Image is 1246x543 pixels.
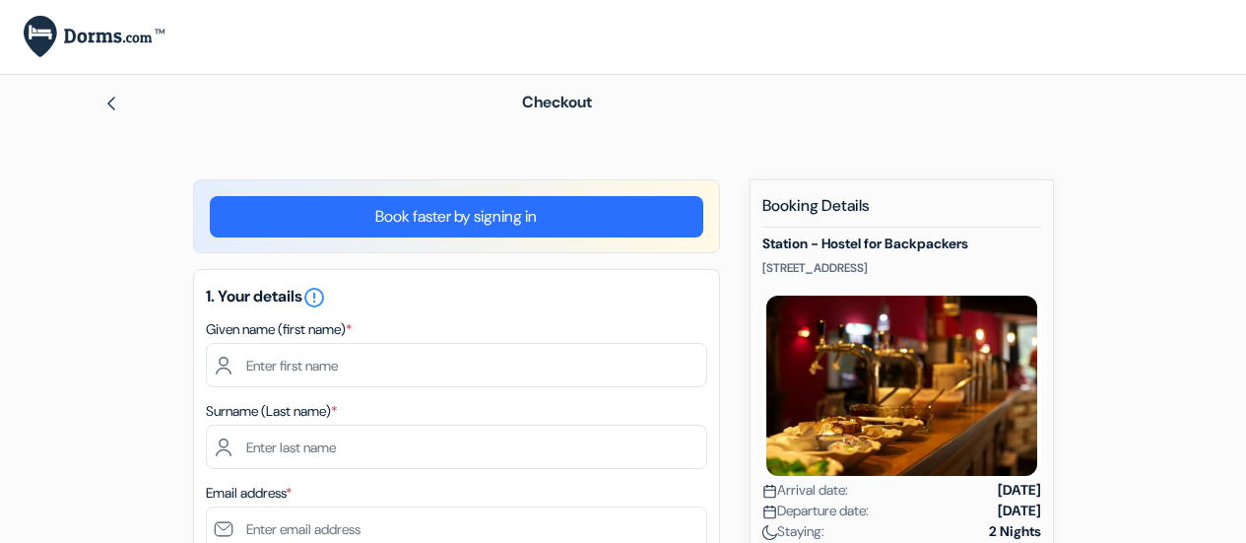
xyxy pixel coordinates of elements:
[206,343,707,387] input: Enter first name
[762,480,848,501] span: Arrival date:
[522,92,592,112] span: Checkout
[998,501,1041,521] strong: [DATE]
[762,505,777,519] img: calendar.svg
[24,16,164,58] img: Dorms.com
[989,521,1041,542] strong: 2 Nights
[762,521,824,542] span: Staying:
[762,236,1041,252] h5: Station - Hostel for Backpackers
[103,96,119,111] img: left_arrow.svg
[762,525,777,540] img: moon.svg
[206,319,352,340] label: Given name (first name)
[302,286,326,306] a: error_outline
[206,286,707,309] h5: 1. Your details
[998,480,1041,501] strong: [DATE]
[762,260,1041,276] p: [STREET_ADDRESS]
[302,286,326,309] i: error_outline
[206,425,707,469] input: Enter last name
[762,501,869,521] span: Departure date:
[206,401,337,422] label: Surname (Last name)
[762,484,777,499] img: calendar.svg
[206,483,292,504] label: Email address
[210,196,703,238] a: Book faster by signing in
[762,196,1041,228] h5: Booking Details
